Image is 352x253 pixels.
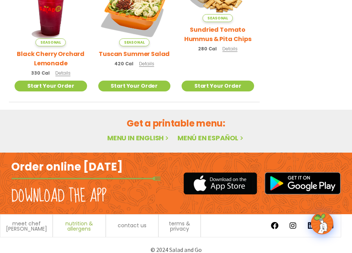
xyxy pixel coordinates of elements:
[15,49,87,68] h2: Black Cherry Orchard Lemonade
[107,133,170,143] a: Menu in English
[139,60,154,67] span: Details
[182,81,254,91] a: Start Your Order
[177,133,245,143] a: Menú en español
[55,70,70,76] span: Details
[99,49,170,59] h2: Tuscan Summer Salad
[265,172,341,194] img: google_play
[57,221,101,231] a: nutrition & allergens
[11,186,106,207] h2: Download the app
[9,117,343,130] h2: Get a printable menu:
[11,177,161,181] img: fork
[98,81,171,91] a: Start Your Order
[198,46,217,52] span: 280 Cal
[11,160,123,174] h2: Order online [DATE]
[182,25,254,44] h2: Sundried Tomato Hummus & Pita Chips
[118,223,146,228] a: contact us
[4,221,49,231] a: meet chef [PERSON_NAME]
[35,38,66,46] span: Seasonal
[114,60,133,67] span: 420 Cal
[203,14,233,22] span: Seasonal
[15,81,87,91] a: Start Your Order
[312,213,333,234] img: wpChatIcon
[183,171,257,196] img: appstore
[222,46,237,52] span: Details
[163,221,197,231] a: terms & privacy
[119,38,149,46] span: Seasonal
[31,70,50,76] span: 330 Cal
